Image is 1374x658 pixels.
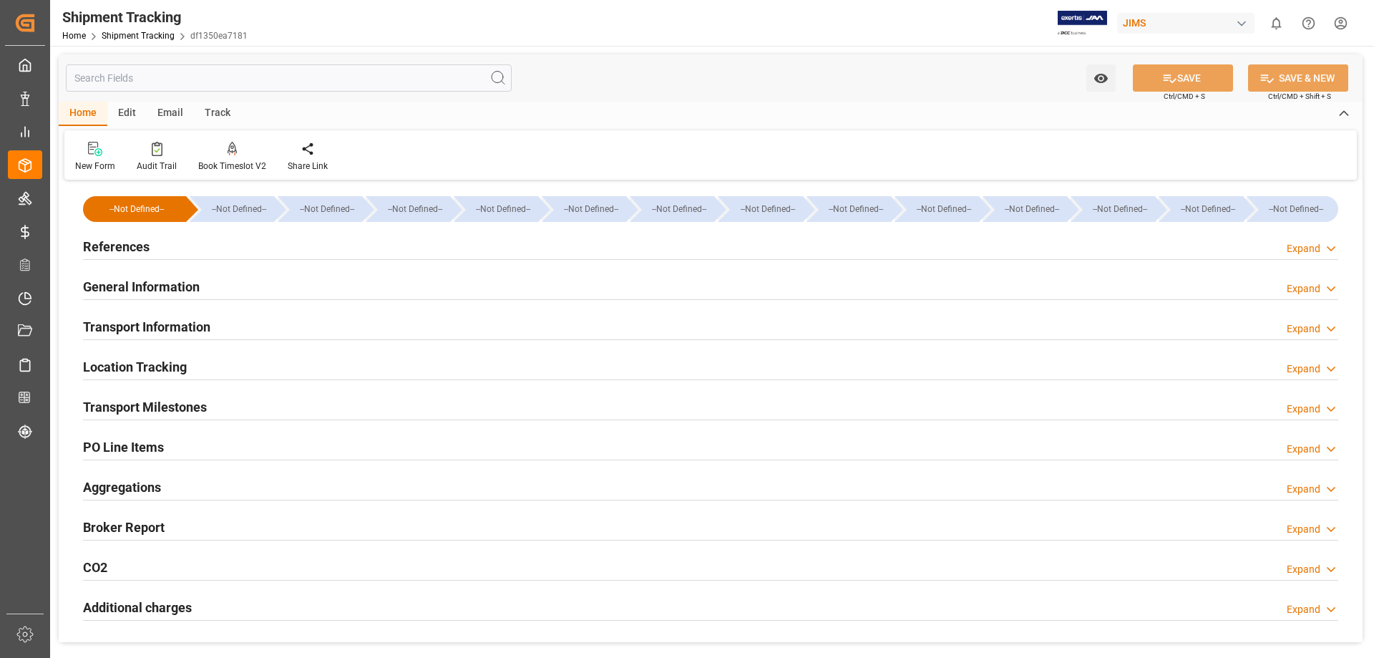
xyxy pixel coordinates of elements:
div: --Not Defined-- [983,196,1067,222]
div: --Not Defined-- [278,196,362,222]
div: --Not Defined-- [542,196,626,222]
div: --Not Defined-- [1261,196,1331,222]
div: --Not Defined-- [83,196,186,222]
div: --Not Defined-- [1085,196,1155,222]
h2: References [83,237,150,256]
div: Expand [1287,562,1320,577]
a: Shipment Tracking [102,31,175,41]
h2: Additional charges [83,598,192,617]
span: Ctrl/CMD + Shift + S [1268,91,1331,102]
div: New Form [75,160,115,173]
h2: Transport Milestones [83,397,207,417]
button: open menu [1086,64,1116,92]
div: Track [194,102,241,126]
div: --Not Defined-- [807,196,891,222]
div: --Not Defined-- [292,196,362,222]
div: --Not Defined-- [732,196,802,222]
div: Expand [1287,482,1320,497]
div: Expand [1287,522,1320,537]
div: --Not Defined-- [97,196,176,222]
h2: Location Tracking [83,357,187,377]
div: --Not Defined-- [1247,196,1338,222]
button: JIMS [1117,9,1260,37]
div: --Not Defined-- [997,196,1067,222]
div: Expand [1287,281,1320,296]
div: --Not Defined-- [1173,196,1243,222]
div: Expand [1287,362,1320,377]
div: --Not Defined-- [204,196,274,222]
div: Expand [1287,442,1320,457]
div: Expand [1287,241,1320,256]
button: SAVE & NEW [1248,64,1348,92]
h2: CO2 [83,558,107,577]
div: --Not Defined-- [718,196,802,222]
div: Book Timeslot V2 [198,160,266,173]
div: --Not Defined-- [454,196,538,222]
div: Expand [1287,602,1320,617]
div: --Not Defined-- [366,196,450,222]
div: --Not Defined-- [909,196,979,222]
button: SAVE [1133,64,1233,92]
img: Exertis%20JAM%20-%20Email%20Logo.jpg_1722504956.jpg [1058,11,1107,36]
h2: Broker Report [83,518,165,537]
h2: Aggregations [83,478,161,497]
button: Help Center [1292,7,1325,39]
div: Share Link [288,160,328,173]
button: show 0 new notifications [1260,7,1292,39]
div: --Not Defined-- [190,196,274,222]
div: --Not Defined-- [468,196,538,222]
div: --Not Defined-- [644,196,714,222]
div: Expand [1287,321,1320,337]
input: Search Fields [66,64,512,92]
div: Shipment Tracking [62,6,248,28]
a: Home [62,31,86,41]
div: --Not Defined-- [556,196,626,222]
div: Home [59,102,107,126]
div: Audit Trail [137,160,177,173]
h2: Transport Information [83,317,210,337]
div: Edit [107,102,147,126]
div: --Not Defined-- [895,196,979,222]
div: --Not Defined-- [1071,196,1155,222]
span: Ctrl/CMD + S [1164,91,1205,102]
div: --Not Defined-- [380,196,450,222]
div: --Not Defined-- [1159,196,1243,222]
div: Email [147,102,194,126]
div: --Not Defined-- [630,196,714,222]
h2: General Information [83,277,200,296]
div: JIMS [1117,13,1254,34]
div: Expand [1287,402,1320,417]
div: --Not Defined-- [821,196,891,222]
h2: PO Line Items [83,437,164,457]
